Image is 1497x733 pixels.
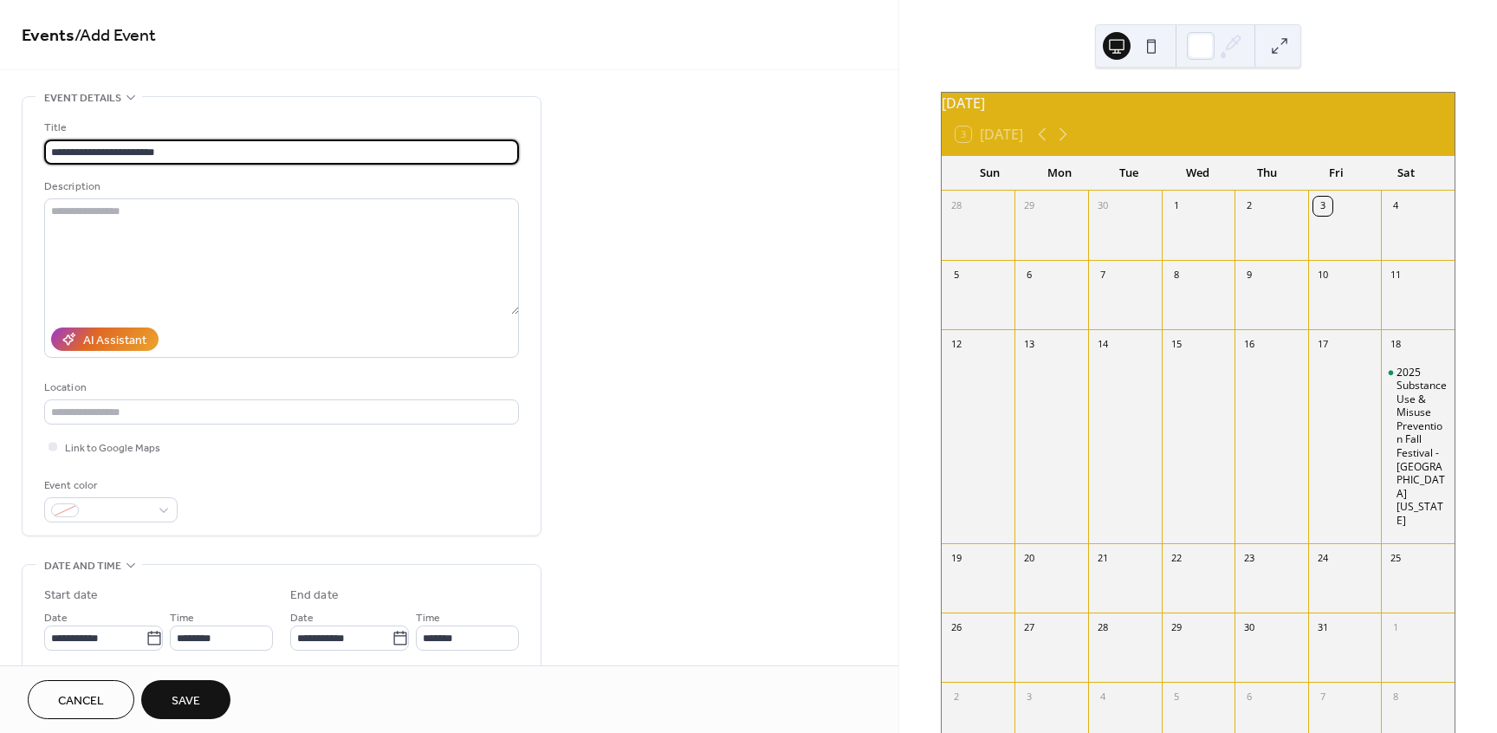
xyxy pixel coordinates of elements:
[44,379,515,397] div: Location
[947,688,966,707] div: 2
[75,19,156,53] span: / Add Event
[290,609,314,627] span: Date
[44,119,515,137] div: Title
[44,609,68,627] span: Date
[1386,549,1405,568] div: 25
[947,266,966,285] div: 5
[1093,619,1112,638] div: 28
[1240,549,1259,568] div: 23
[1240,266,1259,285] div: 9
[1025,156,1094,191] div: Mon
[1313,335,1332,354] div: 17
[1020,619,1039,638] div: 27
[1093,549,1112,568] div: 21
[1313,619,1332,638] div: 31
[1240,619,1259,638] div: 30
[956,156,1025,191] div: Sun
[1313,688,1332,707] div: 7
[947,549,966,568] div: 19
[1397,366,1448,528] div: 2025 Substance Use & Misuse Prevention Fall Festival - [GEOGRAPHIC_DATA] [US_STATE]
[83,332,146,350] div: AI Assistant
[1020,688,1039,707] div: 3
[28,680,134,719] button: Cancel
[947,619,966,638] div: 26
[1167,197,1186,216] div: 1
[58,692,104,710] span: Cancel
[947,197,966,216] div: 28
[1381,366,1455,528] div: 2025 Substance Use & Misuse Prevention Fall Festival - Athens Ohio
[1240,197,1259,216] div: 2
[1302,156,1371,191] div: Fri
[1093,688,1112,707] div: 4
[172,692,200,710] span: Save
[1020,549,1039,568] div: 20
[1313,197,1332,216] div: 3
[1020,335,1039,354] div: 13
[44,89,121,107] span: Event details
[51,328,159,351] button: AI Assistant
[1020,197,1039,216] div: 29
[1313,266,1332,285] div: 10
[416,609,440,627] span: Time
[1163,156,1233,191] div: Wed
[1167,335,1186,354] div: 15
[1386,266,1405,285] div: 11
[1313,549,1332,568] div: 24
[65,439,160,457] span: Link to Google Maps
[141,680,230,719] button: Save
[1386,619,1405,638] div: 1
[44,587,98,605] div: Start date
[290,587,339,605] div: End date
[44,477,174,495] div: Event color
[44,178,515,196] div: Description
[942,93,1455,114] div: [DATE]
[1240,335,1259,354] div: 16
[1386,688,1405,707] div: 8
[1371,156,1441,191] div: Sat
[1167,688,1186,707] div: 5
[1093,197,1112,216] div: 30
[1167,266,1186,285] div: 8
[1240,688,1259,707] div: 6
[170,609,194,627] span: Time
[1094,156,1163,191] div: Tue
[1167,549,1186,568] div: 22
[1167,619,1186,638] div: 29
[1093,266,1112,285] div: 7
[1093,335,1112,354] div: 14
[947,335,966,354] div: 12
[1386,335,1405,354] div: 18
[1386,197,1405,216] div: 4
[22,19,75,53] a: Events
[44,557,121,575] span: Date and time
[1020,266,1039,285] div: 6
[1233,156,1302,191] div: Thu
